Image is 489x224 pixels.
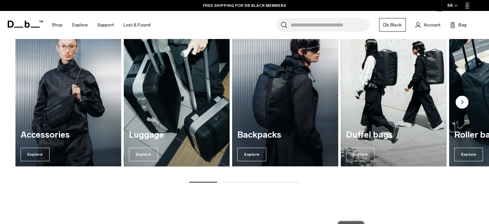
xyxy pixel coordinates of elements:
a: Explore [72,14,88,36]
div: 2 / 7 [124,23,230,166]
nav: Main Navigation [47,11,155,39]
a: Shop [52,14,63,36]
div: 3 / 7 [232,23,338,166]
div: 4 / 7 [341,23,447,166]
a: FREE SHIPPING FOR DB BLACK MEMBERS [203,3,286,8]
span: Explore [346,148,375,161]
span: Explore [454,148,483,161]
h3: Accessories [21,130,116,140]
span: Explore [237,148,266,161]
h3: Duffel bags [346,130,441,140]
div: 1 / 7 [15,23,121,166]
a: Account [415,21,440,29]
span: Explore [21,148,50,161]
a: Backpacks Explore [232,23,338,166]
button: Bag [450,21,466,29]
span: Explore [129,148,158,161]
span: Account [424,22,440,28]
span: Bag [458,22,466,28]
button: Next slide [456,96,468,110]
a: Support [97,14,114,36]
a: Accessories Explore [15,23,121,166]
a: Luggage Explore [124,23,230,166]
h3: Backpacks [237,130,333,140]
a: Db Black [379,18,406,32]
h3: Luggage [129,130,224,140]
a: Duffel bags Explore [341,23,447,166]
a: Lost & Found [123,14,150,36]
